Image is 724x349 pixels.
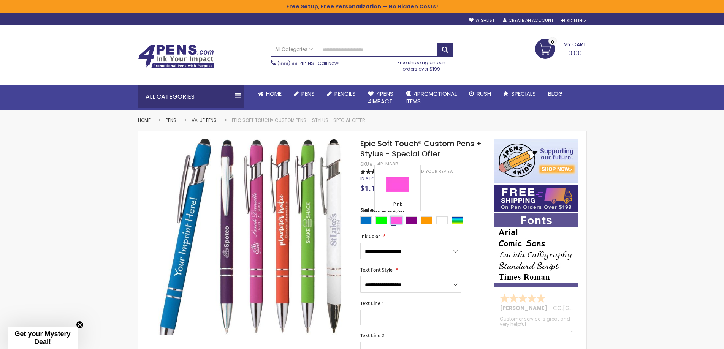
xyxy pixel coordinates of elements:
[277,60,314,66] a: (888) 88-4PENS
[500,304,550,312] span: [PERSON_NAME]
[497,85,542,102] a: Specials
[360,176,381,182] div: Availability
[390,57,453,72] div: Free shipping on pen orders over $199
[271,43,317,55] a: All Categories
[406,90,457,105] span: 4PROMOTIONAL ITEMS
[377,161,398,167] div: 4P-MS8b
[8,327,78,349] div: Get your Mystery Deal!Close teaser
[360,216,372,224] div: Blue Light
[252,85,288,102] a: Home
[452,216,463,224] div: Assorted
[288,85,321,102] a: Pens
[362,85,399,110] a: 4Pens4impact
[406,216,417,224] div: Purple
[391,216,402,224] div: Pink
[153,138,350,335] img: Epic Soft Touch® Custom Pens + Stylus - Special Offer
[368,90,393,105] span: 4Pens 4impact
[415,169,454,174] a: Add Your Review
[469,17,494,23] a: Wishlist
[550,304,619,312] span: - ,
[568,48,582,58] span: 0.00
[277,60,339,66] span: - Call Now!
[360,206,405,216] span: Select A Color
[500,316,573,333] div: Customer service is great and very helpful
[360,175,381,182] span: In stock
[377,201,418,209] div: Pink
[421,216,432,224] div: Orange
[14,330,70,346] span: Get your Mystery Deal!
[76,321,84,328] button: Close teaser
[360,332,384,339] span: Text Line 2
[494,213,578,287] img: font-personalization-examples
[301,90,315,98] span: Pens
[477,90,491,98] span: Rush
[321,85,362,102] a: Pencils
[542,85,569,102] a: Blog
[561,18,586,24] div: Sign In
[138,117,151,123] a: Home
[503,17,553,23] a: Create an Account
[360,300,384,306] span: Text Line 1
[511,90,536,98] span: Specials
[360,183,379,193] span: $1.19
[551,38,554,46] span: 0
[166,117,176,123] a: Pens
[399,85,463,110] a: 4PROMOTIONALITEMS
[360,233,380,240] span: Ink Color
[548,90,563,98] span: Blog
[494,139,578,183] img: 4pens 4 kids
[375,216,387,224] div: Lime Green
[192,117,217,123] a: Value Pens
[275,46,313,52] span: All Categories
[436,216,448,224] div: White
[266,90,282,98] span: Home
[535,39,586,58] a: 0.00 0
[463,85,497,102] a: Rush
[334,90,356,98] span: Pencils
[138,44,214,69] img: 4Pens Custom Pens and Promotional Products
[360,267,393,273] span: Text Font Style
[138,85,244,108] div: All Categories
[494,185,578,212] img: Free shipping on orders over $199
[360,169,387,174] div: 100%
[360,161,374,167] strong: SKU
[360,138,482,159] span: Epic Soft Touch® Custom Pens + Stylus - Special Offer
[232,117,365,123] li: Epic Soft Touch® Custom Pens + Stylus - Special Offer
